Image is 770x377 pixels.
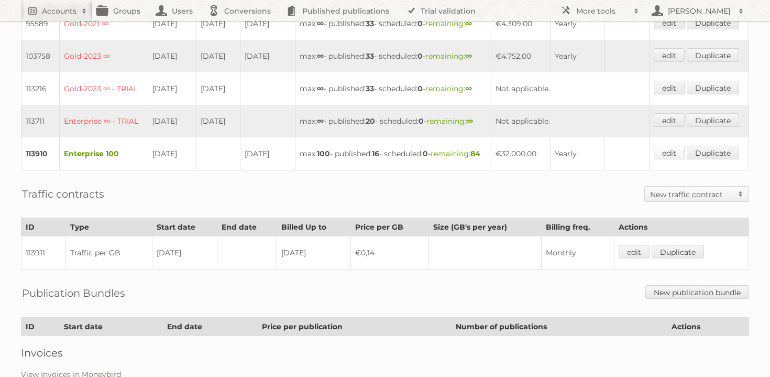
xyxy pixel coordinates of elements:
[295,40,491,72] td: max: - published: - scheduled: -
[148,72,196,105] td: [DATE]
[240,137,295,170] td: [DATE]
[59,105,148,137] td: Enterprise ∞ - TRIAL
[419,116,424,126] strong: 0
[654,48,685,62] a: edit
[426,116,473,126] span: remaining:
[317,84,324,93] strong: ∞
[317,149,330,158] strong: 100
[295,105,491,137] td: max: - published: - scheduled: -
[654,16,685,29] a: edit
[470,149,480,158] strong: 84
[687,113,739,127] a: Duplicate
[428,218,542,236] th: Size (GB's per year)
[152,236,217,270] td: [DATE]
[148,137,196,170] td: [DATE]
[619,245,650,258] a: edit
[240,40,295,72] td: [DATE]
[491,72,649,105] td: Not applicable.
[21,137,60,170] td: 113910
[21,40,60,72] td: 103758
[687,16,739,29] a: Duplicate
[21,7,60,40] td: 95589
[21,347,749,359] h2: Invoices
[65,236,152,270] td: Traffic per GB
[614,218,749,236] th: Actions
[277,236,351,270] td: [DATE]
[21,72,60,105] td: 113216
[217,218,277,236] th: End date
[22,285,125,301] h2: Publication Bundles
[652,245,704,258] a: Duplicate
[196,105,240,137] td: [DATE]
[425,51,472,61] span: remaining:
[366,19,374,28] strong: 33
[425,84,472,93] span: remaining:
[645,187,749,201] a: New traffic contract
[366,116,375,126] strong: 20
[163,318,258,336] th: End date
[277,218,351,236] th: Billed Up to
[451,318,667,336] th: Number of publications
[258,318,451,336] th: Price per publication
[576,6,629,16] h2: More tools
[550,137,604,170] td: Yearly
[491,7,550,40] td: €4.309,00
[654,113,685,127] a: edit
[645,285,749,299] a: New publication bundle
[21,318,60,336] th: ID
[417,19,423,28] strong: 0
[650,189,733,200] h2: New traffic contract
[60,318,163,336] th: Start date
[21,236,66,270] td: 113911
[425,19,472,28] span: remaining:
[350,218,428,236] th: Price per GB
[423,149,428,158] strong: 0
[687,81,739,94] a: Duplicate
[65,218,152,236] th: Type
[542,236,614,270] td: Monthly
[148,40,196,72] td: [DATE]
[550,40,604,72] td: Yearly
[42,6,76,16] h2: Accounts
[542,218,614,236] th: Billing freq.
[152,218,217,236] th: Start date
[21,105,60,137] td: 113711
[240,7,295,40] td: [DATE]
[317,51,324,61] strong: ∞
[667,318,749,336] th: Actions
[687,146,739,159] a: Duplicate
[21,218,66,236] th: ID
[665,6,733,16] h2: [PERSON_NAME]
[317,19,324,28] strong: ∞
[654,81,685,94] a: edit
[295,137,491,170] td: max: - published: - scheduled: -
[148,105,196,137] td: [DATE]
[295,7,491,40] td: max: - published: - scheduled: -
[687,48,739,62] a: Duplicate
[733,187,749,201] span: Toggle
[431,149,480,158] span: remaining:
[196,7,240,40] td: [DATE]
[372,149,379,158] strong: 16
[196,72,240,105] td: [DATE]
[465,51,472,61] strong: ∞
[417,51,423,61] strong: 0
[196,40,240,72] td: [DATE]
[465,19,472,28] strong: ∞
[366,84,374,93] strong: 33
[295,72,491,105] td: max: - published: - scheduled: -
[350,236,428,270] td: €0,14
[465,84,472,93] strong: ∞
[22,186,104,202] h2: Traffic contracts
[59,40,148,72] td: Gold-2023 ∞
[491,105,649,137] td: Not applicable.
[491,137,550,170] td: €32.000,00
[148,7,196,40] td: [DATE]
[317,116,324,126] strong: ∞
[417,84,423,93] strong: 0
[366,51,374,61] strong: 33
[491,40,550,72] td: €4.752,00
[654,146,685,159] a: edit
[466,116,473,126] strong: ∞
[59,72,148,105] td: Gold-2023 ∞ - TRIAL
